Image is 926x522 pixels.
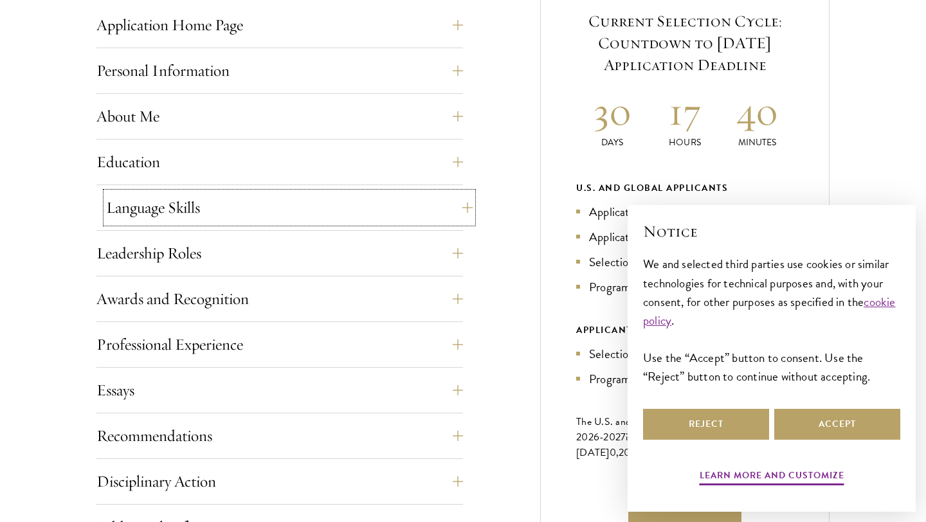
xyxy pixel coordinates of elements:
[576,278,794,296] li: Program Begins: [DATE]
[643,221,900,242] h2: Notice
[96,466,463,497] button: Disciplinary Action
[576,10,794,76] h5: Current Selection Cycle: Countdown to [DATE] Application Deadline
[576,345,794,363] li: Selection Cycle: [DATE] – [DATE]
[599,429,621,445] span: -202
[576,203,794,221] li: Application
[96,329,463,360] button: Professional Experience
[616,445,619,460] span: ,
[649,87,722,136] h2: 17
[576,87,649,136] h2: 30
[643,292,896,330] a: cookie policy
[610,445,616,460] span: 0
[700,467,844,487] button: Learn more and customize
[649,136,722,149] p: Hours
[774,409,900,440] button: Accept
[643,409,769,440] button: Reject
[643,255,900,385] div: We and selected third parties use cookies or similar technologies for technical purposes and, wit...
[96,55,463,86] button: Personal Information
[576,429,763,460] span: to [DATE]
[576,180,794,196] div: U.S. and Global Applicants
[721,136,794,149] p: Minutes
[721,87,794,136] h2: 40
[106,192,473,223] button: Language Skills
[576,322,794,338] div: APPLICANTS WITH CHINESE PASSPORTS
[576,253,794,271] li: Selection Cycle: [DATE] – [DATE]
[96,10,463,40] button: Application Home Page
[576,228,794,246] li: Application Deadline: [DATE] 3 p.m. EDT
[96,375,463,406] button: Essays
[576,136,649,149] p: Days
[96,420,463,451] button: Recommendations
[96,101,463,132] button: About Me
[96,283,463,314] button: Awards and Recognition
[576,370,794,388] li: Program Begins: [DATE]
[576,414,773,445] span: The U.S. and Global application for the class of 202
[594,429,599,445] span: 6
[96,238,463,269] button: Leadership Roles
[96,147,463,177] button: Education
